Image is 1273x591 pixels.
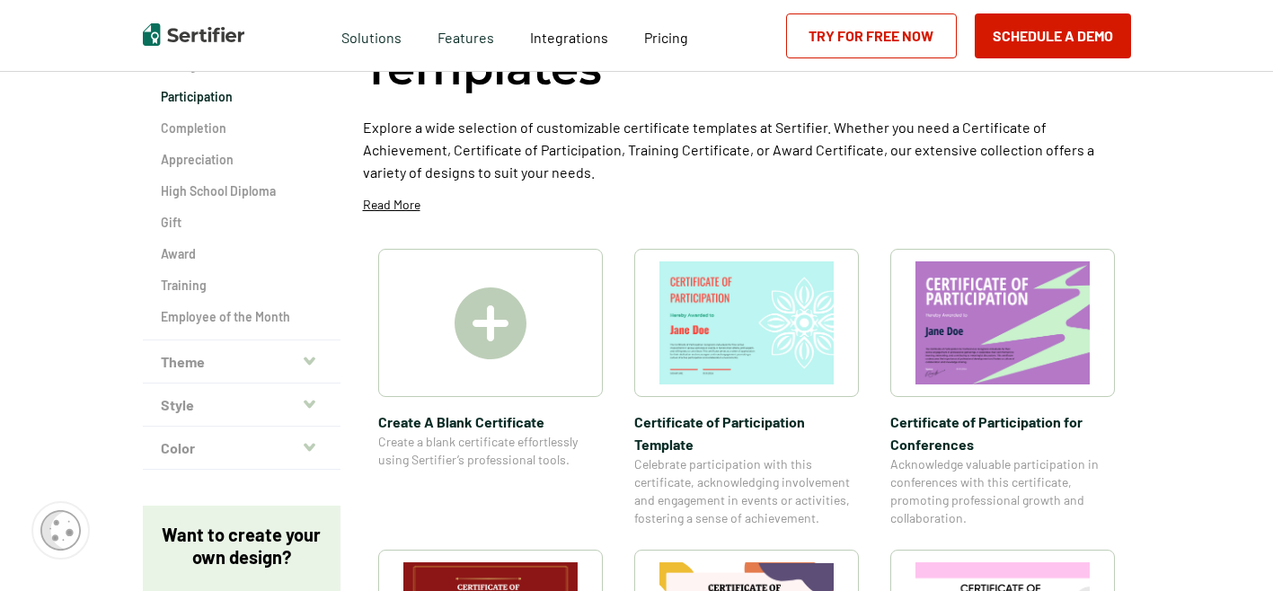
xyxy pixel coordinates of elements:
a: Appreciation [161,151,323,169]
a: Participation [161,88,323,106]
span: Celebrate participation with this certificate, acknowledging involvement and engagement in events... [634,455,859,527]
span: Create a blank certificate effortlessly using Sertifier’s professional tools. [378,433,603,469]
a: Training [161,277,323,295]
span: Integrations [530,29,608,46]
span: Solutions [341,24,402,47]
button: Color [143,427,340,470]
a: Award [161,245,323,263]
a: Gift [161,214,323,232]
span: Pricing [644,29,688,46]
img: Sertifier | Digital Credentialing Platform [143,23,244,46]
a: Employee of the Month [161,308,323,326]
img: Cookie Popup Icon [40,510,81,551]
span: Create A Blank Certificate [378,410,603,433]
span: Certificate of Participation Template [634,410,859,455]
button: Style [143,384,340,427]
a: Pricing [644,24,688,47]
a: Certificate of Participation TemplateCertificate of Participation TemplateCelebrate participation... [634,249,859,527]
a: Try for Free Now [786,13,957,58]
p: Explore a wide selection of customizable certificate templates at Sertifier. Whether you need a C... [363,116,1131,183]
a: Integrations [530,24,608,47]
span: Certificate of Participation for Conference​s [890,410,1115,455]
img: Certificate of Participation for Conference​s [915,261,1090,384]
a: Completion [161,119,323,137]
div: Category [143,25,340,340]
span: Features [438,24,494,47]
a: Certificate of Participation for Conference​sCertificate of Participation for Conference​sAcknowl... [890,249,1115,527]
p: Read More [363,196,420,214]
iframe: Chat Widget [1183,505,1273,591]
button: Schedule a Demo [975,13,1131,58]
img: Create A Blank Certificate [455,287,526,359]
p: Want to create your own design? [161,524,323,569]
button: Theme [143,340,340,384]
span: Acknowledge valuable participation in conferences with this certificate, promoting professional g... [890,455,1115,527]
a: High School Diploma [161,182,323,200]
img: Certificate of Participation Template [659,261,834,384]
